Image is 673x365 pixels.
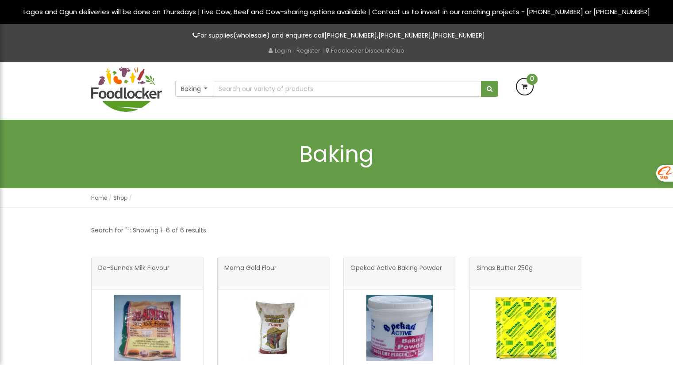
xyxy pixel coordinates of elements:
[378,31,431,40] a: [PHONE_NUMBER]
[114,295,181,361] img: De-Sunnex Milk Flavour
[224,265,277,282] span: Mama Gold Flour
[113,194,127,202] a: Shop
[269,46,291,55] a: Log in
[324,31,377,40] a: [PHONE_NUMBER]
[91,142,582,166] h1: Baking
[240,295,307,361] img: Mama Gold Flour
[91,225,206,236] p: Search for "": Showing 1–6 of 6 results
[23,7,650,16] span: Lagos and Ogun deliveries will be done on Thursdays | Live Cow, Beef and Cow-sharing options avai...
[527,74,538,85] span: 0
[326,46,404,55] a: Foodlocker Discount Club
[98,265,169,282] span: De-Sunnex Milk Flavour
[91,194,107,202] a: Home
[322,46,324,55] span: |
[91,67,162,112] img: FoodLocker
[213,81,481,97] input: Search our variety of products
[293,46,295,55] span: |
[296,46,320,55] a: Register
[175,81,214,97] button: Baking
[366,295,433,361] img: Opekad Active Baking Powder
[477,265,533,282] span: Simas Butter 250g
[432,31,485,40] a: [PHONE_NUMBER]
[492,295,559,361] img: Simas Butter 250g
[91,30,582,41] p: For supplies(wholesale) and enquires call , ,
[350,265,442,282] span: Opekad Active Baking Powder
